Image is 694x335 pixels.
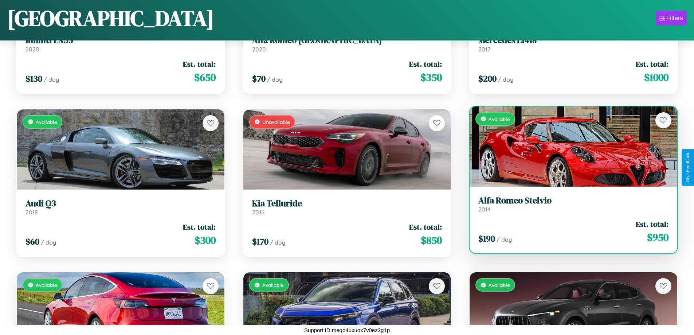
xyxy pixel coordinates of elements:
span: Est. total: [636,219,668,229]
span: Available [262,282,284,288]
span: $ 170 [252,235,268,248]
span: 2020 [26,46,39,53]
a: Infiniti EX352020 [26,35,216,53]
span: Available [489,116,510,122]
button: Filters [656,11,687,26]
span: $ 300 [195,233,216,248]
h3: Alfa Romeo Stelvio [478,195,668,206]
span: Est. total: [183,59,216,69]
span: / day [497,236,512,243]
span: $ 650 [194,70,216,85]
span: Available [489,282,510,288]
span: $ 1000 [644,70,668,85]
span: 2020 [252,46,266,53]
div: Filters [666,15,683,22]
span: / day [498,76,513,83]
span: $ 850 [421,233,442,248]
p: Support ID: meqo4uxuox7v0ez2g1p [304,325,390,335]
span: / day [270,239,285,246]
span: 2016 [252,209,264,216]
a: Mercedes L14182017 [478,35,668,53]
h3: Alfa Romeo [GEOGRAPHIC_DATA] [252,35,442,46]
span: $ 950 [647,230,668,245]
h3: Mercedes L1418 [478,35,668,46]
span: Est. total: [409,59,442,69]
span: $ 60 [26,235,39,248]
span: Est. total: [183,222,216,232]
span: $ 70 [252,73,266,85]
span: $ 190 [478,233,495,245]
span: / day [44,76,59,83]
a: Audi Q32018 [26,198,216,216]
span: 2018 [26,209,38,216]
span: 2014 [478,206,491,213]
span: $ 130 [26,73,42,85]
span: $ 200 [478,73,497,85]
h1: [GEOGRAPHIC_DATA] [7,3,214,33]
span: / day [267,76,282,83]
h3: Audi Q3 [26,198,216,209]
span: / day [41,239,56,246]
span: Est. total: [409,222,442,232]
span: $ 350 [420,70,442,85]
span: Available [36,282,57,288]
h3: Infiniti EX35 [26,35,216,46]
a: Alfa Romeo Stelvio2014 [478,195,668,213]
span: 2017 [478,46,490,53]
span: Est. total: [636,59,668,69]
a: Kia Telluride2016 [252,198,442,216]
div: Give Feedback [685,153,690,182]
span: Unavailable [262,119,290,125]
span: Available [36,119,57,125]
h3: Kia Telluride [252,198,442,209]
a: Alfa Romeo [GEOGRAPHIC_DATA]2020 [252,35,442,53]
